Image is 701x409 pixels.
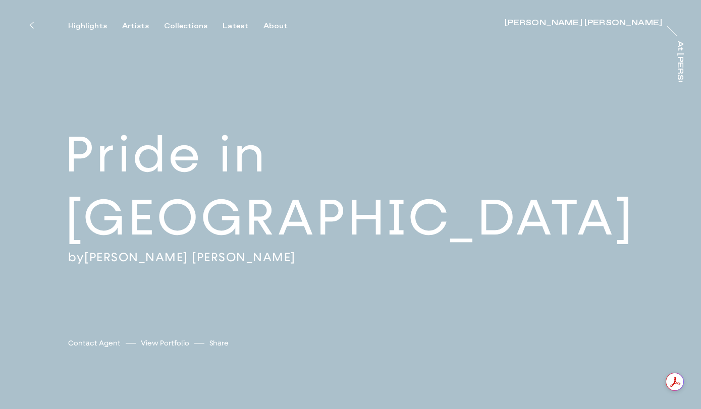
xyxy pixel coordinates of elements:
[122,22,164,31] button: Artists
[505,19,662,29] a: [PERSON_NAME] [PERSON_NAME]
[263,22,303,31] button: About
[674,41,684,82] a: At [PERSON_NAME]
[84,250,296,265] a: [PERSON_NAME] [PERSON_NAME]
[141,338,189,348] a: View Portfolio
[223,22,248,31] div: Latest
[122,22,149,31] div: Artists
[68,22,122,31] button: Highlights
[223,22,263,31] button: Latest
[164,22,207,31] div: Collections
[164,22,223,31] button: Collections
[263,22,288,31] div: About
[68,250,84,265] span: by
[676,41,684,131] div: At [PERSON_NAME]
[68,22,107,31] div: Highlights
[68,338,121,348] a: Contact Agent
[209,336,229,350] button: Share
